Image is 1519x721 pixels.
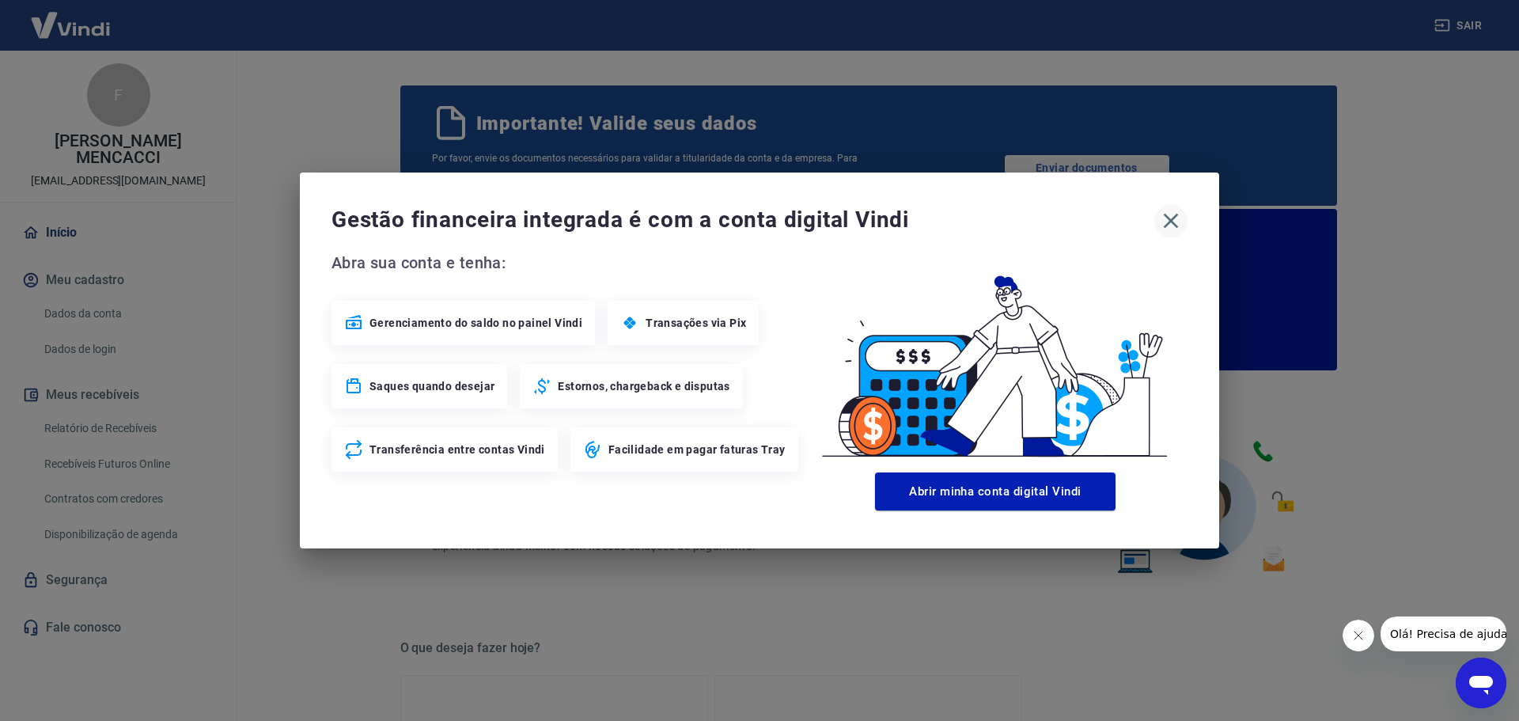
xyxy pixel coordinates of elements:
span: Transferência entre contas Vindi [369,442,545,457]
span: Abra sua conta e tenha: [331,250,803,275]
span: Olá! Precisa de ajuda? [9,11,133,24]
span: Transações via Pix [646,315,746,331]
iframe: Mensagem da empresa [1381,617,1506,651]
iframe: Fechar mensagem [1343,620,1374,651]
button: Abrir minha conta digital Vindi [875,472,1116,510]
iframe: Botão para abrir a janela de mensagens [1456,658,1506,708]
span: Gestão financeira integrada é com a conta digital Vindi [331,204,1154,236]
span: Estornos, chargeback e disputas [558,378,729,394]
img: Good Billing [803,250,1188,466]
span: Gerenciamento do saldo no painel Vindi [369,315,582,331]
span: Facilidade em pagar faturas Tray [608,442,786,457]
span: Saques quando desejar [369,378,494,394]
